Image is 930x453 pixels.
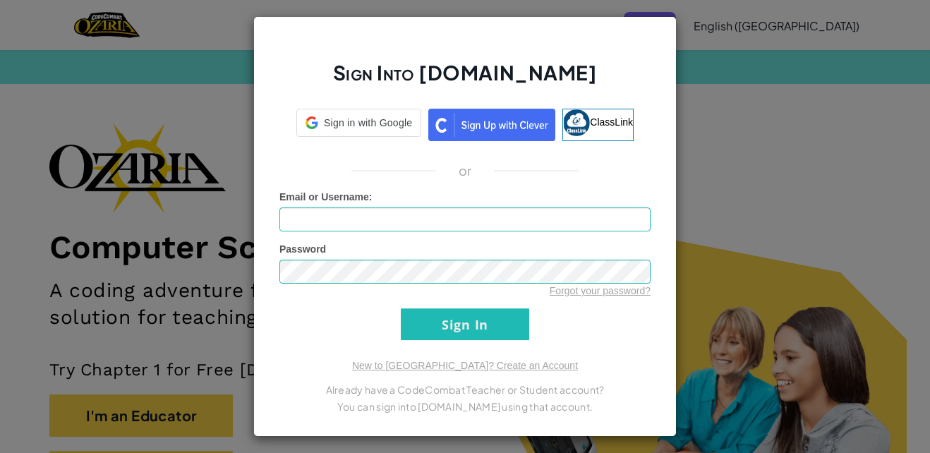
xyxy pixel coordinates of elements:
img: classlink-logo-small.png [563,109,590,136]
div: Sign in with Google [296,109,421,137]
span: ClassLink [590,116,633,128]
a: New to [GEOGRAPHIC_DATA]? Create an Account [352,360,578,371]
p: Already have a CodeCombat Teacher or Student account? [279,381,651,398]
input: Sign In [401,308,529,340]
a: Sign in with Google [296,109,421,141]
h2: Sign Into [DOMAIN_NAME] [279,59,651,100]
span: Email or Username [279,191,369,203]
p: You can sign into [DOMAIN_NAME] using that account. [279,398,651,415]
label: : [279,190,373,204]
img: clever_sso_button@2x.png [428,109,555,141]
span: Sign in with Google [324,116,412,130]
a: Forgot your password? [550,285,651,296]
span: Password [279,243,326,255]
p: or [459,162,472,179]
